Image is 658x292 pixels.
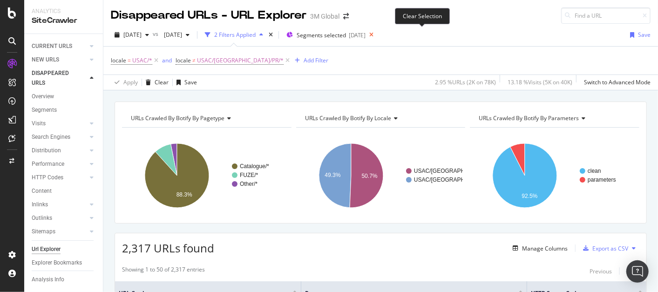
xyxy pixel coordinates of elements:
div: Manage Columns [522,244,568,252]
a: HTTP Codes [32,173,87,183]
div: Save [184,78,197,86]
div: Visits [32,119,46,129]
div: Export as CSV [592,244,628,252]
span: locale [111,56,126,64]
button: Previous [590,265,612,277]
div: and [162,56,172,64]
div: Add Filter [304,56,329,64]
div: CURRENT URLS [32,41,72,51]
a: Analysis Info [32,275,96,285]
div: Open Intercom Messenger [626,260,649,283]
div: Clear Selection [395,8,450,24]
button: [DATE] [111,27,153,42]
a: DISAPPEARED URLS [32,68,87,88]
text: 50.7% [361,173,377,179]
h4: URLs Crawled By Botify By parameters [477,111,631,126]
a: Explorer Bookmarks [32,258,96,268]
svg: A chart. [122,135,289,216]
div: Analysis Info [32,275,64,285]
div: HTTP Codes [32,173,63,183]
text: clean [588,168,601,174]
button: Apply [111,75,138,90]
div: [DATE] [349,31,366,39]
a: Segments [32,105,96,115]
a: Performance [32,159,87,169]
text: 88.3% [176,191,192,198]
a: Inlinks [32,200,87,210]
span: vs [153,30,160,38]
div: Segments [32,105,57,115]
a: Sitemaps [32,227,87,237]
div: 13.18 % Visits ( 5K on 40K ) [508,78,572,86]
button: Export as CSV [579,241,628,256]
div: 2 Filters Applied [214,31,256,39]
span: 2025 Aug. 31st [160,31,182,39]
button: Switch to Advanced Mode [580,75,651,90]
button: Save [626,27,651,42]
svg: A chart. [470,135,637,216]
span: 2025 Sep. 14th [123,31,142,39]
span: URLs Crawled By Botify By locale [305,114,391,122]
div: Switch to Advanced Mode [584,78,651,86]
span: locale [176,56,191,64]
button: Add Filter [292,55,329,66]
div: Explorer Bookmarks [32,258,82,268]
a: Search Engines [32,132,87,142]
div: Analytics [32,7,95,15]
button: and [162,56,172,65]
h4: URLs Crawled By Botify By pagetype [129,111,283,126]
text: 92.5% [522,193,538,199]
div: Showing 1 to 50 of 2,317 entries [122,265,205,277]
button: Save [173,75,197,90]
span: URLs Crawled By Botify By pagetype [131,114,224,122]
div: Previous [590,267,612,275]
div: SiteCrawler [32,15,95,26]
div: Inlinks [32,200,48,210]
input: Find a URL [561,7,651,24]
text: USAC/[GEOGRAPHIC_DATA]/* [414,168,493,174]
div: Search Engines [32,132,70,142]
a: Url Explorer [32,244,96,254]
a: Distribution [32,146,87,156]
div: DISAPPEARED URLS [32,68,79,88]
div: Overview [32,92,54,102]
div: 2.95 % URLs ( 2K on 78K ) [435,78,496,86]
button: [DATE] [160,27,193,42]
div: Save [638,31,651,39]
div: Content [32,186,52,196]
div: 3M Global [310,12,339,21]
span: ≠ [192,56,196,64]
div: Clear [155,78,169,86]
text: USAC/[GEOGRAPHIC_DATA]/* [414,177,493,183]
span: USAC/* [132,54,152,67]
div: Disappeared URLs - URL Explorer [111,7,306,23]
a: Content [32,186,96,196]
div: Url Explorer [32,244,61,254]
span: URLs Crawled By Botify By parameters [479,114,579,122]
text: FUZE/* [240,172,258,178]
text: parameters [588,177,616,183]
span: 2,317 URLs found [122,240,214,256]
text: Catalogue/* [240,163,269,170]
a: Overview [32,92,96,102]
a: Visits [32,119,87,129]
button: Segments selected[DATE] [283,27,366,42]
button: Manage Columns [509,243,568,254]
span: USAC/[GEOGRAPHIC_DATA]/PR/* [197,54,284,67]
div: Distribution [32,146,61,156]
span: = [128,56,131,64]
div: Sitemaps [32,227,55,237]
button: Clear [142,75,169,90]
button: 2 Filters Applied [201,27,267,42]
div: arrow-right-arrow-left [343,13,349,20]
div: NEW URLS [32,55,59,65]
span: Segments selected [297,31,346,39]
div: A chart. [296,135,463,216]
text: Other/* [240,181,258,187]
div: Apply [123,78,138,86]
text: 49.3% [325,172,340,178]
a: NEW URLS [32,55,87,65]
a: CURRENT URLS [32,41,87,51]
